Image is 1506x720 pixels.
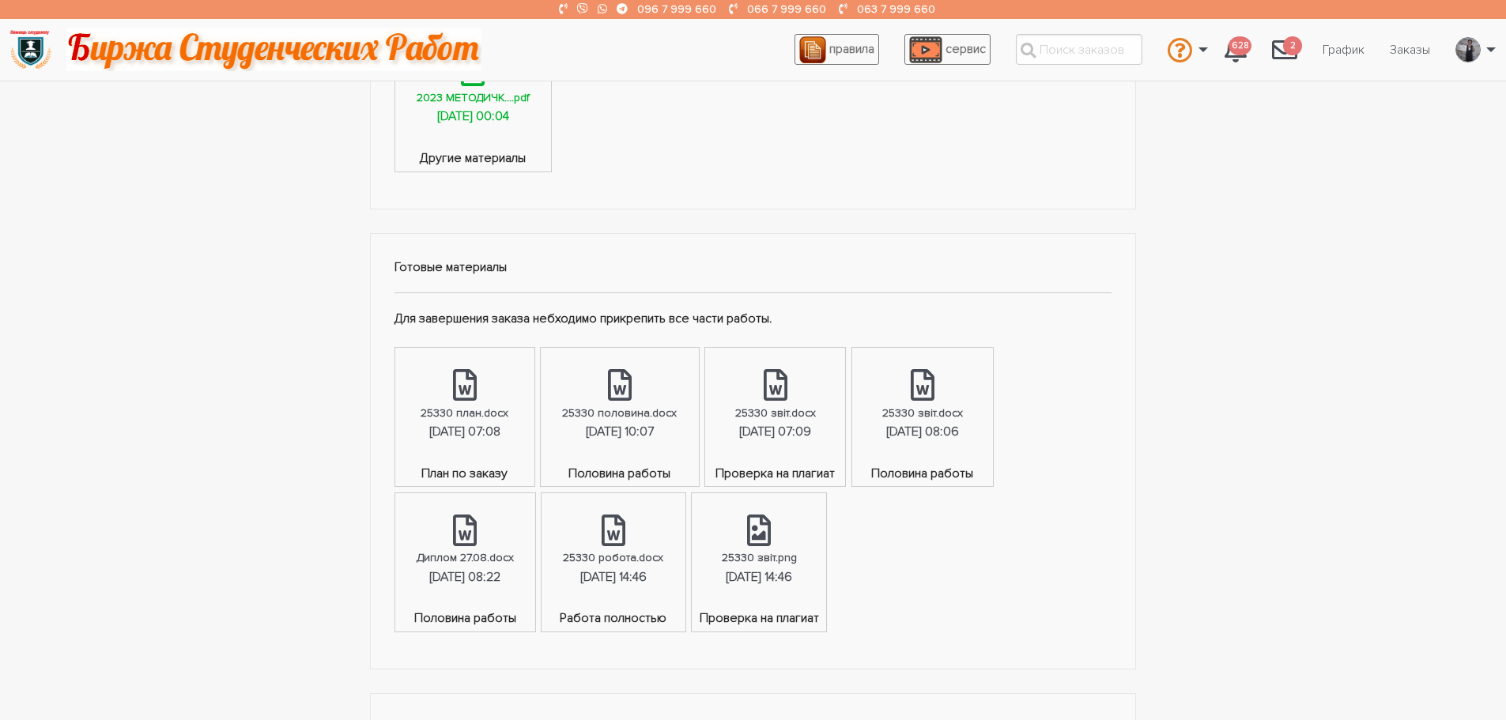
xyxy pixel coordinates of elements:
div: 25330 половина.docx [562,404,677,422]
a: 25330 звіт.docx[DATE] 07:09 [705,348,845,464]
span: сервис [945,41,986,57]
img: logo-135dea9cf721667cc4ddb0c1795e3ba8b7f362e3d0c04e2cc90b931989920324.png [9,28,52,71]
span: 628 [1229,36,1251,56]
span: План по заказу [395,464,534,487]
span: правила [829,41,874,57]
span: Проверка на плагиат [692,609,826,631]
span: Работа полностью [542,609,685,631]
p: Для завершения заказа небходимо прикрепить все части работы. [394,309,1112,330]
div: 25330 план.docx [421,404,508,422]
a: 2023 МЕТОДИЧК....pdf[DATE] 00:04 [395,33,551,149]
div: 25330 робота.docx [563,548,663,567]
a: правила [795,34,879,65]
div: [DATE] 10:07 [586,422,654,443]
a: Диплом 27.08.docx[DATE] 08:22 [395,493,535,609]
img: play_icon-49f7f135c9dc9a03216cfdbccbe1e3994649169d890fb554cedf0eac35a01ba8.png [909,36,942,63]
div: 2023 МЕТОДИЧК....pdf [417,89,530,107]
span: Половина работы [395,609,535,631]
img: motto-2ce64da2796df845c65ce8f9480b9c9d679903764b3ca6da4b6de107518df0fe.gif [66,28,481,71]
div: [DATE] 14:46 [726,567,792,588]
span: Проверка на плагиат [705,464,845,487]
a: 096 7 999 660 [637,2,716,16]
div: [DATE] 08:22 [429,567,500,588]
a: 25330 звіт.png[DATE] 14:46 [692,493,826,609]
a: 066 7 999 660 [747,2,826,16]
div: [DATE] 08:06 [886,422,959,443]
div: Диплом 27.08.docx [417,548,514,567]
a: 2 [1259,28,1310,71]
span: 2 [1283,36,1302,56]
a: 063 7 999 660 [857,2,935,16]
div: [DATE] 00:04 [437,107,509,127]
img: 20171208_160937.jpg [1456,37,1480,62]
div: 25330 звіт.png [722,548,797,567]
div: [DATE] 14:46 [580,567,647,588]
a: 25330 робота.docx[DATE] 14:46 [542,493,685,609]
a: 628 [1212,28,1259,71]
div: 25330 звіт.docx [882,404,963,422]
a: сервис [904,34,991,65]
strong: Готовые материалы [394,259,507,275]
img: agreement_icon-feca34a61ba7f3d1581b08bc946b2ec1ccb426f67415f344566775c155b7f62c.png [799,36,826,63]
div: 25330 звіт.docx [735,404,816,422]
span: Половина работы [852,464,993,487]
a: Заказы [1377,35,1443,65]
div: [DATE] 07:09 [739,422,811,443]
input: Поиск заказов [1016,34,1142,65]
a: 25330 звіт.docx[DATE] 08:06 [852,348,993,464]
a: 25330 план.docx[DATE] 07:08 [395,348,534,464]
span: Другие материалы [395,149,551,172]
div: [DATE] 07:08 [429,422,500,443]
span: Половина работы [541,464,698,487]
a: 25330 половина.docx[DATE] 10:07 [541,348,698,464]
a: График [1310,35,1377,65]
